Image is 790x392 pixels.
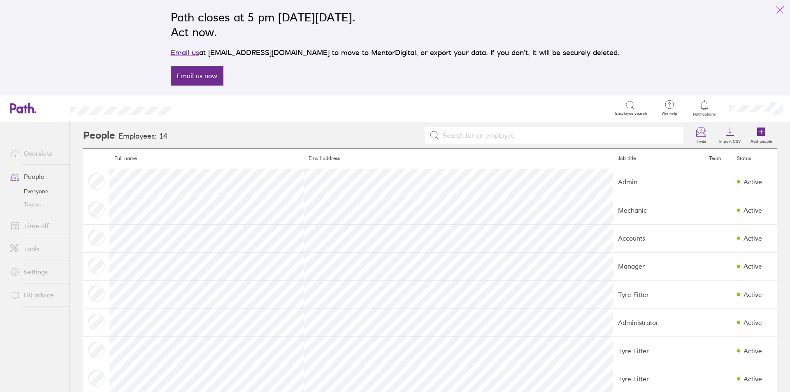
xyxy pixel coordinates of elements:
[746,137,777,144] label: Add people
[656,111,683,116] span: Get help
[3,145,70,162] a: Overview
[744,347,762,355] div: Active
[171,10,620,39] h2: Path closes at 5 pm [DATE][DATE]. Act now.
[613,168,704,196] td: Admin
[118,132,167,141] h3: Employees: 14
[688,122,714,148] a: Invite
[171,66,223,86] a: Email us now
[613,308,704,336] td: Administrator
[3,287,70,303] a: HR advice
[613,149,704,168] th: Job title
[613,252,704,280] td: Manager
[613,224,704,252] td: Accounts
[744,291,762,298] div: Active
[83,122,115,148] h2: People
[171,47,620,58] p: at [EMAIL_ADDRESS][DOMAIN_NAME] to move to MentorDigital, or export your data. If you don’t, it w...
[3,168,70,185] a: People
[704,149,732,168] th: Team
[746,122,777,148] a: Add people
[439,128,678,143] input: Search for an employee
[744,234,762,242] div: Active
[744,262,762,270] div: Active
[109,149,304,168] th: Full name
[613,337,704,365] td: Tyre Fitter
[613,196,704,224] td: Mechanic
[3,218,70,234] a: Time off
[714,137,746,144] label: Import CSV
[615,111,647,116] span: Employee search
[3,185,70,198] a: Everyone
[195,104,216,111] div: Search
[744,178,762,186] div: Active
[613,281,704,308] td: Tyre Fitter
[732,149,777,168] th: Status
[171,48,199,57] a: Email us
[3,264,70,280] a: Settings
[304,149,613,168] th: Email address
[691,100,718,117] a: Notifications
[744,206,762,214] div: Active
[744,375,762,383] div: Active
[3,198,70,211] a: Teams
[714,122,746,148] a: Import CSV
[744,319,762,326] div: Active
[692,137,711,144] label: Invite
[691,112,718,117] span: Notifications
[3,241,70,257] a: Tools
